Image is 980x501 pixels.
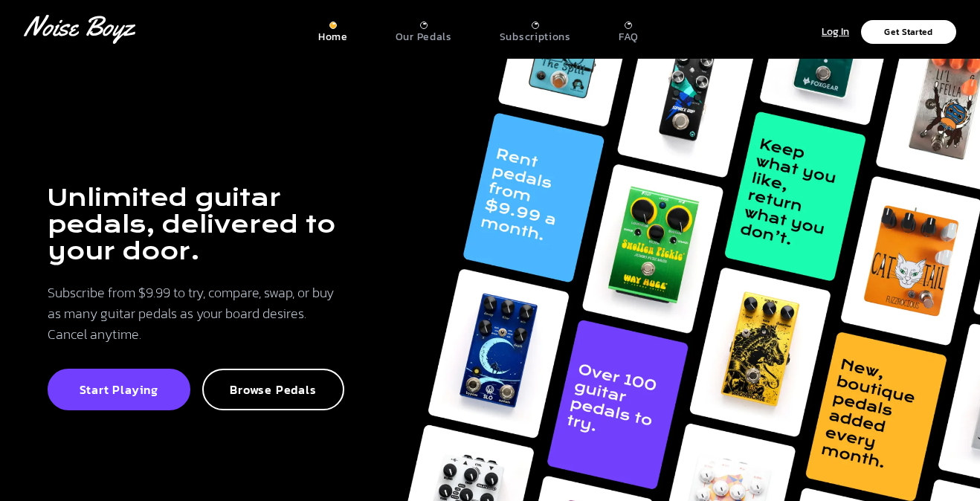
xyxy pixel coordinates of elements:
p: Subscriptions [500,30,571,44]
p: Get Started [884,28,932,36]
button: Get Started [861,20,956,44]
a: Subscriptions [500,16,571,44]
p: FAQ [619,30,639,44]
p: Subscribe from $9.99 to try, compare, swap, or buy as many guitar pedals as your board desires. C... [48,282,344,345]
p: Home [318,30,348,44]
a: Our Pedals [396,16,452,44]
a: Home [318,16,348,44]
p: Browse Pedals [219,382,329,397]
a: FAQ [619,16,639,44]
p: Start Playing [64,382,174,397]
p: Our Pedals [396,30,452,44]
h1: Unlimited guitar pedals, delivered to your door. [48,184,344,265]
p: Log In [822,24,849,41]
